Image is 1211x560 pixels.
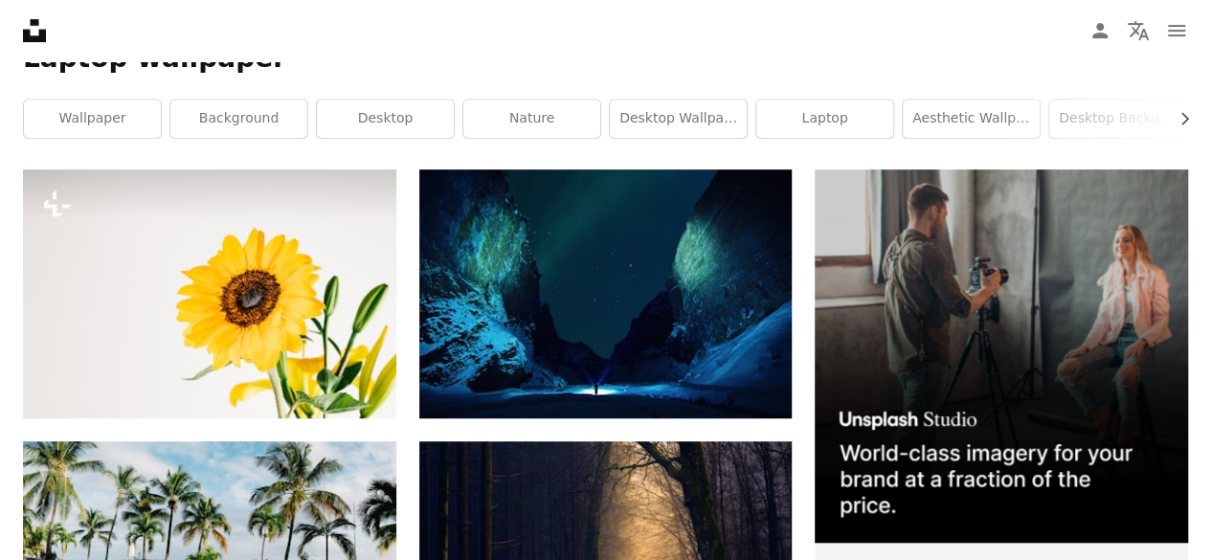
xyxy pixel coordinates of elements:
[317,100,454,138] a: desktop
[1081,11,1119,50] a: Log in / Sign up
[419,285,793,302] a: northern lights
[1157,11,1196,50] button: Menu
[23,285,396,302] a: a yellow sunflower in a clear vase
[1119,11,1157,50] button: Language
[419,169,793,418] img: northern lights
[23,169,396,418] img: a yellow sunflower in a clear vase
[463,100,600,138] a: nature
[1049,100,1186,138] a: desktop background
[815,169,1188,543] img: file-1715651741414-859baba4300dimage
[1167,100,1188,138] button: scroll list to the right
[610,100,747,138] a: desktop wallpaper
[170,100,307,138] a: background
[23,19,46,42] a: Home — Unsplash
[24,100,161,138] a: wallpaper
[756,100,893,138] a: laptop
[903,100,1040,138] a: aesthetic wallpaper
